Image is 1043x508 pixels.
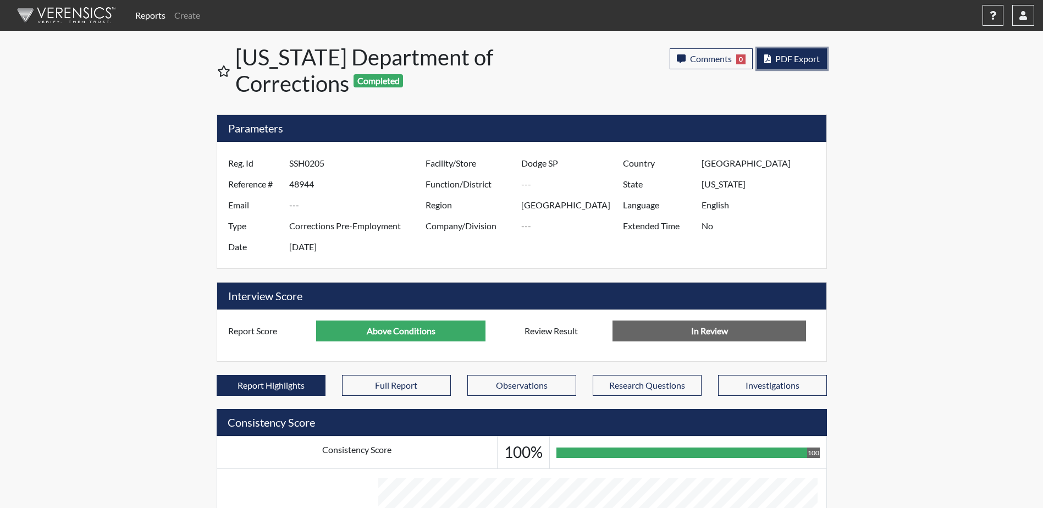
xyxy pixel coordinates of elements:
[170,4,205,26] a: Create
[289,216,428,236] input: ---
[504,443,543,462] h3: 100%
[217,437,497,469] td: Consistency Score
[417,195,522,216] label: Region
[521,153,626,174] input: ---
[220,236,289,257] label: Date
[220,153,289,174] label: Reg. Id
[131,4,170,26] a: Reports
[702,174,823,195] input: ---
[670,48,753,69] button: Comments0
[615,216,702,236] label: Extended Time
[736,54,746,64] span: 0
[220,321,317,341] label: Report Score
[289,153,428,174] input: ---
[702,195,823,216] input: ---
[316,321,485,341] input: ---
[289,174,428,195] input: ---
[220,174,289,195] label: Reference #
[612,321,806,341] input: No Decision
[417,174,522,195] label: Function/District
[593,375,702,396] button: Research Questions
[718,375,827,396] button: Investigations
[220,195,289,216] label: Email
[220,216,289,236] label: Type
[417,153,522,174] label: Facility/Store
[342,375,451,396] button: Full Report
[467,375,576,396] button: Observations
[516,321,613,341] label: Review Result
[289,236,428,257] input: ---
[757,48,827,69] button: PDF Export
[775,53,820,64] span: PDF Export
[217,283,826,310] h5: Interview Score
[217,115,826,142] h5: Parameters
[289,195,428,216] input: ---
[521,216,626,236] input: ---
[354,74,403,87] span: Completed
[615,195,702,216] label: Language
[521,195,626,216] input: ---
[702,153,823,174] input: ---
[417,216,522,236] label: Company/Division
[521,174,626,195] input: ---
[807,448,820,458] div: 100
[217,409,827,436] h5: Consistency Score
[235,44,523,97] h1: [US_STATE] Department of Corrections
[690,53,732,64] span: Comments
[615,153,702,174] label: Country
[702,216,823,236] input: ---
[217,375,325,396] button: Report Highlights
[615,174,702,195] label: State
